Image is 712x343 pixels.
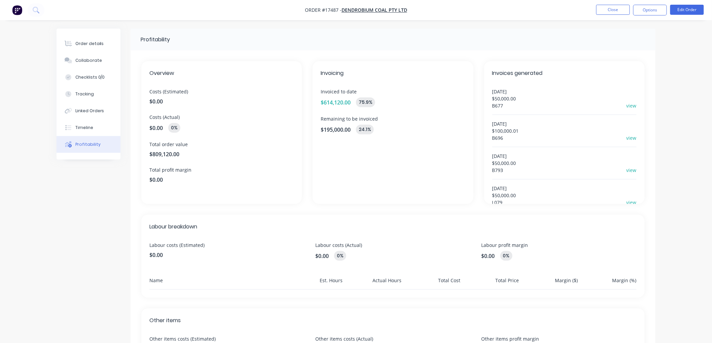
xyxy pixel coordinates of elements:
[492,134,519,141] span: B696
[315,252,329,260] span: $0.00
[627,134,637,141] a: view
[75,74,105,80] div: Checklists 0/0
[492,192,516,199] span: $50,000.00
[75,41,104,47] div: Order details
[287,277,343,289] div: Est. Hours
[492,185,516,192] span: [DATE]
[670,5,704,15] button: Edit Order
[482,252,495,260] span: $0.00
[57,102,120,119] button: Linked Orders
[356,97,375,107] div: 75.9 %
[500,251,512,261] div: 0%
[321,69,465,77] span: Invoicing
[75,91,94,97] div: Tracking
[168,123,180,133] div: 0%
[627,167,637,174] a: view
[482,242,637,249] span: Labour profit margin
[492,160,516,167] span: $50,000.00
[482,335,637,342] span: Other items profit margin
[321,88,465,95] span: Invoiced to date
[149,114,294,121] span: Costs (Actual)
[149,176,163,184] span: $0.00
[627,102,637,109] a: view
[149,150,294,158] span: $809,120.00
[149,88,294,95] span: Costs (Estimated)
[57,119,120,136] button: Timeline
[522,277,578,289] div: Margin ($)
[57,35,120,52] button: Order details
[492,120,519,127] span: [DATE]
[596,5,630,15] button: Close
[149,141,294,148] span: Total order value
[57,136,120,153] button: Profitability
[149,335,305,342] span: Other items costs (Estimated)
[580,277,637,289] div: Margin (%)
[149,124,163,132] span: $0.00
[342,7,407,13] a: Dendrobium Coal Pty Ltd
[321,126,351,134] span: $195,000.00
[321,115,465,122] span: Remaining to be invoiced
[305,7,342,13] span: Order #17487 -
[149,223,637,231] span: Labour breakdown
[492,88,516,95] span: [DATE]
[404,277,460,289] div: Total Cost
[149,242,305,249] span: Labour costs (Estimated)
[12,5,22,15] img: Factory
[149,69,294,77] span: Overview
[75,108,104,114] div: Linked Orders
[492,102,516,109] span: B677
[141,36,170,44] div: Profitability
[492,153,516,160] span: [DATE]
[75,57,102,63] div: Collaborate
[633,5,667,15] button: Options
[492,199,516,206] span: L079
[492,127,519,134] span: $100,000.01
[57,52,120,69] button: Collaborate
[463,277,519,289] div: Total Price
[149,166,294,173] span: Total profit margin
[149,97,294,105] span: $0.00
[315,242,470,249] span: Labour costs (Actual)
[57,86,120,102] button: Tracking
[149,316,637,325] span: Other items
[149,251,305,259] span: $0.00
[627,199,637,206] a: view
[492,95,516,102] span: $50,000.00
[321,98,351,106] span: $614,120.00
[315,335,470,342] span: Other items costs (Actual)
[57,69,120,86] button: Checklists 0/0
[346,277,402,289] div: Actual Hours
[356,125,374,134] div: 24.1 %
[75,141,101,147] div: Profitability
[149,277,284,289] div: Name
[75,125,93,131] div: Timeline
[334,251,346,261] div: 0%
[492,69,637,77] span: Invoices generated
[492,167,516,174] span: B793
